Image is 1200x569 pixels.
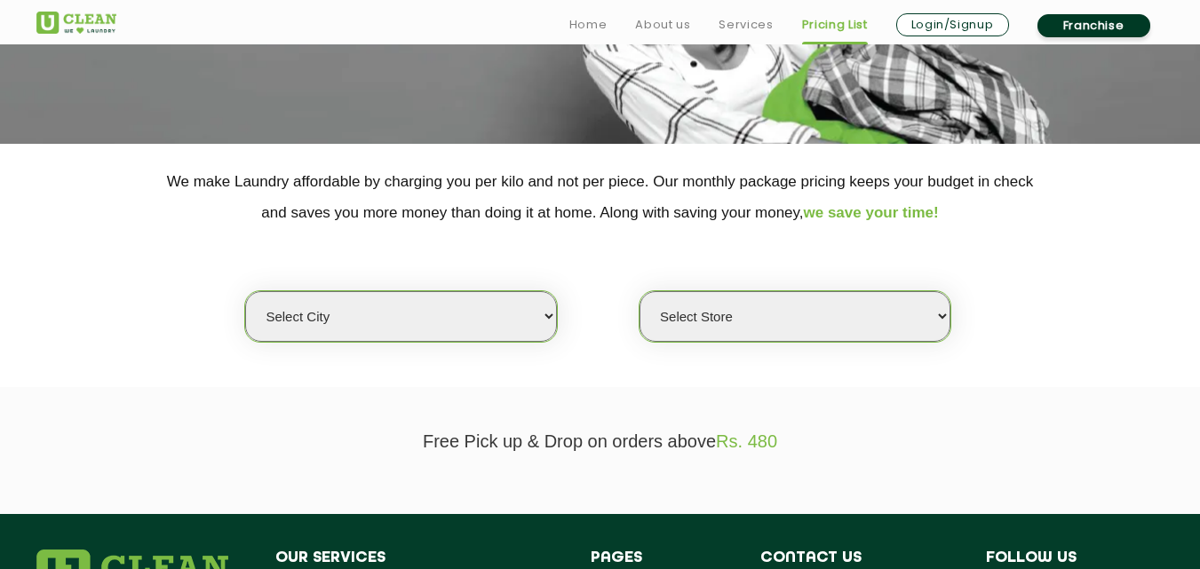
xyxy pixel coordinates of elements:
[804,204,939,221] span: we save your time!
[36,431,1164,452] p: Free Pick up & Drop on orders above
[36,166,1164,228] p: We make Laundry affordable by charging you per kilo and not per piece. Our monthly package pricin...
[569,14,608,36] a: Home
[719,14,773,36] a: Services
[802,14,868,36] a: Pricing List
[1037,14,1150,37] a: Franchise
[635,14,690,36] a: About us
[896,13,1009,36] a: Login/Signup
[716,431,777,451] span: Rs. 480
[36,12,116,34] img: UClean Laundry and Dry Cleaning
